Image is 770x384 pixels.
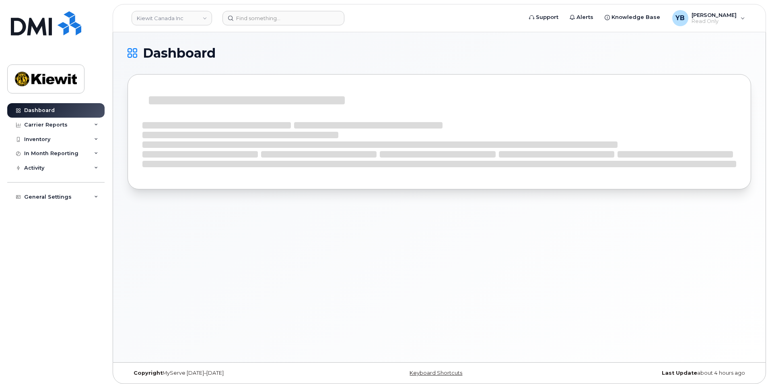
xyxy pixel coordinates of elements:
strong: Copyright [134,370,163,376]
a: Keyboard Shortcuts [410,370,462,376]
div: about 4 hours ago [543,370,751,376]
div: MyServe [DATE]–[DATE] [128,370,336,376]
strong: Last Update [662,370,697,376]
span: Dashboard [143,47,216,59]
